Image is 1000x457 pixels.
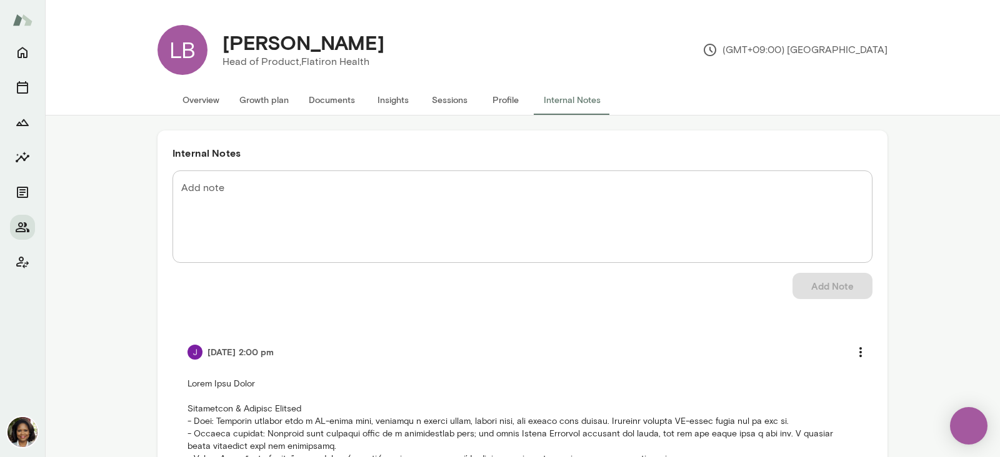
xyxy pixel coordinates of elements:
[10,75,35,100] button: Sessions
[421,85,477,115] button: Sessions
[702,42,887,57] p: (GMT+09:00) [GEOGRAPHIC_DATA]
[229,85,299,115] button: Growth plan
[10,250,35,275] button: Client app
[365,85,421,115] button: Insights
[299,85,365,115] button: Documents
[534,85,611,115] button: Internal Notes
[12,8,32,32] img: Mento
[222,31,384,54] h4: [PERSON_NAME]
[157,25,207,75] div: LB
[10,110,35,135] button: Growth Plan
[207,346,274,358] h6: [DATE] 2:00 pm
[10,145,35,170] button: Insights
[7,417,37,447] img: Cheryl Mills
[10,40,35,65] button: Home
[172,85,229,115] button: Overview
[847,339,874,365] button: more
[222,54,384,69] p: Head of Product, Flatiron Health
[10,215,35,240] button: Members
[172,145,872,160] h6: Internal Notes
[10,180,35,205] button: Documents
[187,345,202,360] img: Jocelyn Grodin
[477,85,534,115] button: Profile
